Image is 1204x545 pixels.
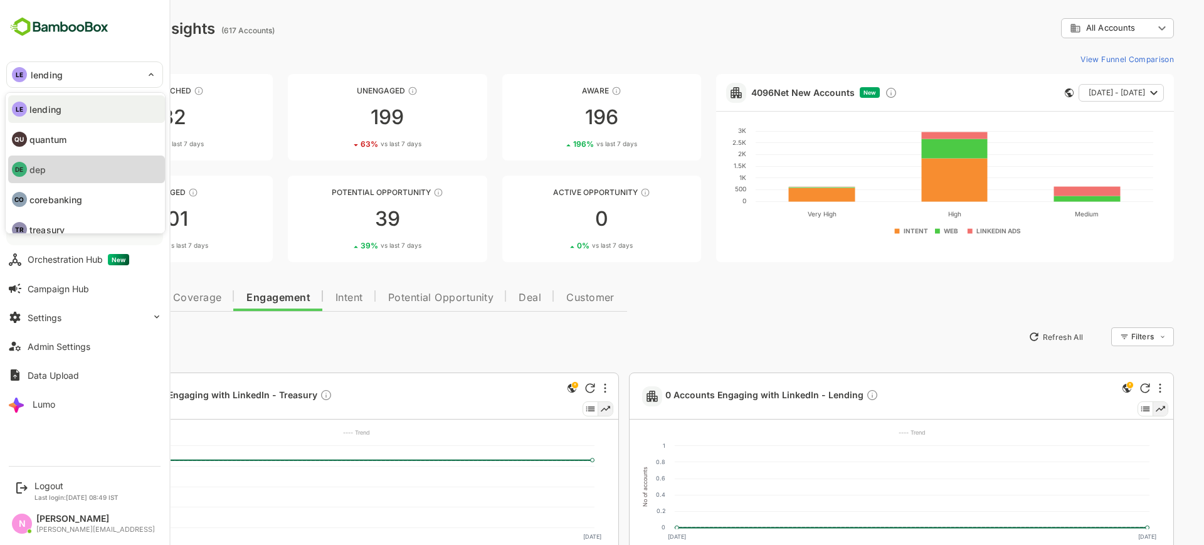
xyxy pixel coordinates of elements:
[1045,85,1101,101] span: [DATE] - [DATE]
[560,383,562,393] div: More
[344,293,450,303] span: Potential Opportunity
[30,74,229,161] a: UnreachedThese accounts have not been engaged with for a defined time period821%vs last 7 days
[612,491,621,498] text: 0.4
[458,176,657,262] a: Active OpportunityThese accounts have open opportunities which might be at any of the Sales Stage...
[1086,325,1130,348] div: Filters
[1021,88,1030,97] div: This card does not support filter and segments
[529,139,593,149] div: 196 %
[707,87,811,98] a: 4096Net New Accounts
[548,241,589,250] span: vs last 7 days
[1115,383,1117,393] div: More
[458,107,657,127] div: 196
[276,389,288,403] div: Description not present
[244,176,443,262] a: Potential OpportunityThese accounts are MQAs and can be passed on to Inside Sales3939%vs last 7 days
[820,89,832,96] span: New
[124,241,164,250] span: vs last 7 days
[317,139,378,149] div: 63 %
[12,102,27,117] div: LE
[364,86,374,96] div: These accounts have not shown enough engagement and need nurturing
[1026,23,1110,34] div: All Accounts
[1096,383,1106,393] div: Refresh
[299,429,326,436] text: ---- Trend
[30,325,122,348] a: New Insights
[900,227,915,235] text: WEB
[1075,381,1090,398] div: This is a global insight. Segment selection is not applicable for this view
[29,223,65,236] p: treasury
[1031,210,1055,218] text: Medium
[30,86,229,95] div: Unreached
[613,507,621,514] text: 0.2
[1094,533,1112,540] text: [DATE]
[12,222,27,237] div: TR
[1042,23,1091,33] span: All Accounts
[612,475,621,482] text: 0.6
[694,150,702,157] text: 2K
[764,210,793,218] text: Very High
[458,209,657,229] div: 0
[337,139,378,149] span: vs last 7 days
[58,462,65,469] text: 30
[689,139,702,146] text: 2.5K
[624,533,642,540] text: [DATE]
[690,162,702,169] text: 1.5K
[12,192,27,207] div: CO
[1032,49,1130,69] button: View Funnel Comparison
[59,503,65,510] text: 10
[458,188,657,197] div: Active Opportunity
[695,174,702,181] text: 1K
[621,389,840,403] a: 0 Accounts Engaging with LinkedIn - LendingDescription not present
[612,458,621,465] text: 0.8
[29,193,82,206] p: corebanking
[533,241,589,250] div: 0 %
[855,429,882,436] text: ---- Trend
[932,227,977,235] text: LINKEDIN ADS
[552,139,593,149] span: vs last 7 days
[106,139,160,149] div: 1 %
[699,197,702,204] text: 0
[43,467,50,507] text: No of accounts
[150,86,160,96] div: These accounts have not been engaged with for a defined time period
[144,188,154,198] div: These accounts are warm, further nurturing would qualify them to MQAs
[30,19,171,38] div: Dashboard Insights
[61,524,65,531] text: 0
[58,442,65,449] text: 40
[337,241,378,250] span: vs last 7 days
[475,293,497,303] span: Deal
[30,209,229,229] div: 101
[598,467,605,507] text: No of accounts
[841,87,853,99] div: Discover new ICP-fit accounts showing engagement — via intent surges, anonymous website visits, L...
[244,74,443,161] a: UnengagedThese accounts have not shown enough engagement and need nurturing19963%vs last 7 days
[1087,332,1110,341] div: Filters
[29,133,66,146] p: quantum
[30,188,229,197] div: Engaged
[43,293,177,303] span: Data Quality and Coverage
[292,293,319,303] span: Intent
[12,162,27,177] div: DE
[244,107,443,127] div: 199
[66,389,288,403] span: 33 Accounts Engaging with LinkedIn - Treasury
[244,86,443,95] div: Unengaged
[458,86,657,95] div: Aware
[119,139,160,149] span: vs last 7 days
[618,524,621,531] text: 0
[29,103,61,116] p: lending
[979,327,1045,347] button: Refresh All
[621,389,835,403] span: 0 Accounts Engaging with LinkedIn - Lending
[904,210,917,218] text: High
[30,107,229,127] div: 82
[30,176,229,262] a: EngagedThese accounts are warm, further nurturing would qualify them to MQAs101101%vs last 7 days
[66,389,293,403] a: 33 Accounts Engaging with LinkedIn - TreasuryDescription not present
[29,163,46,176] p: dep
[691,185,702,193] text: 500
[694,127,702,134] text: 3K
[68,533,86,540] text: [DATE]
[541,383,551,393] div: Refresh
[522,293,571,303] span: Customer
[596,188,606,198] div: These accounts have open opportunities which might be at any of the Sales Stages
[539,533,557,540] text: [DATE]
[822,389,835,403] div: Description not present
[619,442,621,449] text: 1
[244,188,443,197] div: Potential Opportunity
[203,293,267,303] span: Engagement
[568,86,578,96] div: These accounts have just entered the buying cycle and need further nurturing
